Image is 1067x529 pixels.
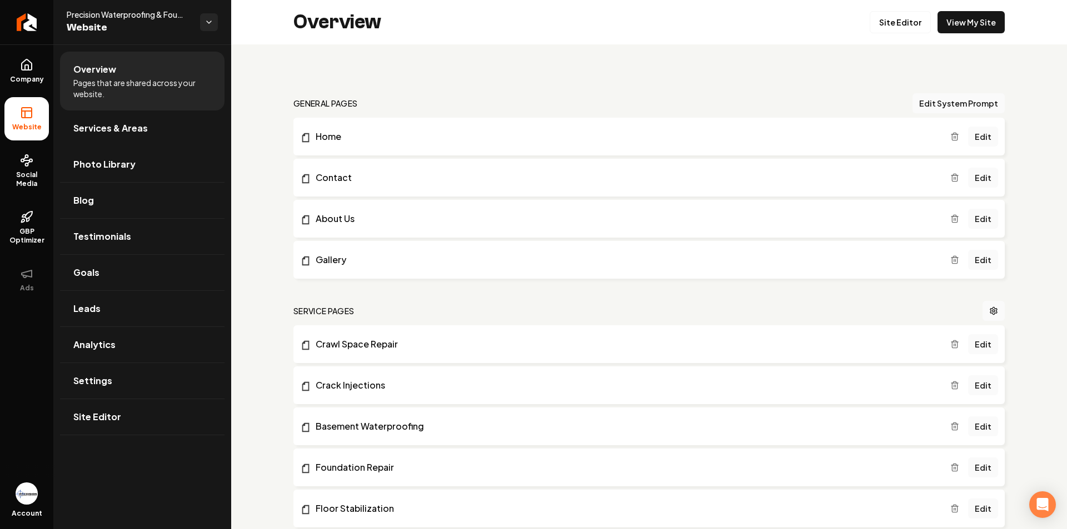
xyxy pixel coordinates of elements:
[4,201,49,254] a: GBP Optimizer
[60,255,225,290] a: Goals
[293,98,358,109] h2: general pages
[300,502,950,515] a: Floor Stabilization
[913,93,1005,113] button: Edit System Prompt
[968,209,998,229] a: Edit
[293,305,355,316] h2: Service Pages
[73,158,136,171] span: Photo Library
[60,399,225,435] a: Site Editor
[60,291,225,326] a: Leads
[870,11,931,33] a: Site Editor
[16,482,38,505] img: Precision Waterproofing & Foundation Repair
[4,49,49,93] a: Company
[4,227,49,245] span: GBP Optimizer
[73,122,148,135] span: Services & Areas
[12,509,42,518] span: Account
[16,284,38,293] span: Ads
[300,379,950,392] a: Crack Injections
[938,11,1005,33] a: View My Site
[968,127,998,147] a: Edit
[4,170,49,188] span: Social Media
[968,334,998,354] a: Edit
[968,375,998,395] a: Edit
[968,250,998,270] a: Edit
[968,457,998,477] a: Edit
[300,253,950,266] a: Gallery
[300,420,950,433] a: Basement Waterproofing
[73,230,131,243] span: Testimonials
[73,338,116,351] span: Analytics
[968,416,998,436] a: Edit
[1029,491,1056,518] div: Open Intercom Messenger
[73,266,99,279] span: Goals
[73,77,211,99] span: Pages that are shared across your website.
[293,11,381,33] h2: Overview
[73,63,116,76] span: Overview
[73,374,112,387] span: Settings
[67,20,191,36] span: Website
[968,168,998,188] a: Edit
[4,145,49,197] a: Social Media
[60,219,225,254] a: Testimonials
[60,183,225,218] a: Blog
[16,482,38,505] button: Open user button
[300,337,950,351] a: Crawl Space Repair
[6,75,48,84] span: Company
[60,327,225,362] a: Analytics
[8,123,46,132] span: Website
[60,110,225,146] a: Services & Areas
[60,363,225,399] a: Settings
[73,302,101,315] span: Leads
[300,461,950,474] a: Foundation Repair
[4,258,49,301] button: Ads
[300,130,950,143] a: Home
[73,194,94,207] span: Blog
[73,410,121,424] span: Site Editor
[67,9,191,20] span: Precision Waterproofing & Foundation Repair
[300,171,950,184] a: Contact
[17,13,37,31] img: Rebolt Logo
[60,147,225,182] a: Photo Library
[300,212,950,225] a: About Us
[968,498,998,518] a: Edit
